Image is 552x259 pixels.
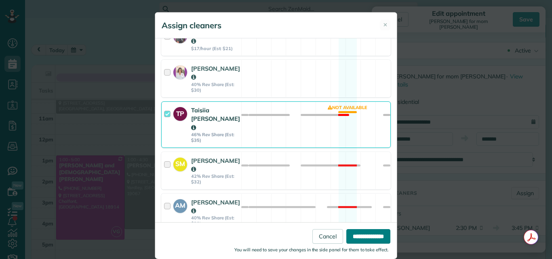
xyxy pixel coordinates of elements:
strong: 46% Rev Share (Est: $35) [191,132,240,143]
strong: $17/hour (Est: $21) [191,46,240,51]
h5: Assign cleaners [162,20,221,31]
strong: [PERSON_NAME] [191,65,240,81]
strong: SM [173,158,187,169]
strong: TP [173,107,187,118]
strong: 42% Rev Share (Est: $32) [191,173,240,185]
a: Cancel [312,229,343,244]
strong: AM [173,199,187,211]
strong: 40% Rev Share (Est: $30) [191,215,240,227]
strong: [PERSON_NAME] [191,157,240,173]
strong: 40% Rev Share (Est: $30) [191,82,240,93]
small: You will need to save your changes in the side panel for them to take effect. [234,247,389,253]
span: ✕ [383,21,388,29]
strong: Taisiia [PERSON_NAME] [191,106,240,131]
strong: [PERSON_NAME] [191,198,240,215]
